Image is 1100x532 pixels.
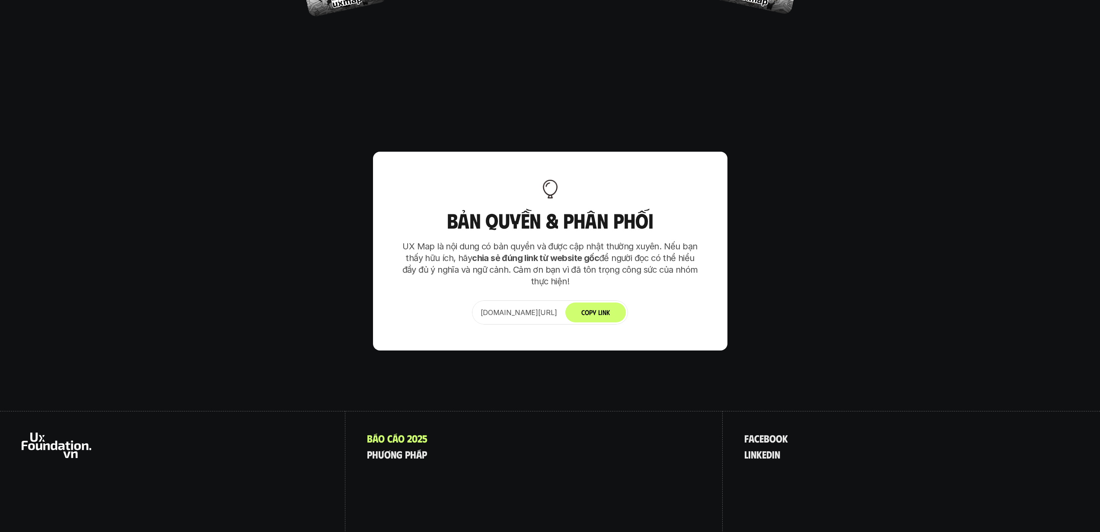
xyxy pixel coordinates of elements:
[412,433,418,444] span: 0
[748,449,751,460] span: i
[472,253,599,263] strong: chia sẻ đúng link từ website gốc
[405,449,410,460] span: p
[749,433,754,444] span: a
[399,209,701,232] h3: Bản quyền & Phân phối
[372,449,378,460] span: h
[744,449,748,460] span: l
[775,449,780,460] span: n
[782,433,788,444] span: k
[418,433,422,444] span: 2
[410,449,416,460] span: h
[744,433,788,444] a: facebook
[378,433,385,444] span: o
[772,449,775,460] span: i
[367,449,427,460] a: phươngpháp
[422,449,427,460] span: p
[762,449,766,460] span: e
[378,449,384,460] span: ư
[392,433,398,444] span: á
[766,449,772,460] span: d
[387,433,392,444] span: c
[744,449,780,460] a: linkedin
[769,433,776,444] span: o
[754,433,759,444] span: c
[751,449,756,460] span: n
[396,449,402,460] span: g
[481,307,557,318] p: [DOMAIN_NAME][URL]
[416,449,422,460] span: á
[776,433,782,444] span: o
[367,449,372,460] span: p
[422,433,427,444] span: 5
[367,433,427,444] a: Báocáo2025
[565,303,626,322] button: Copy Link
[373,433,378,444] span: á
[759,433,764,444] span: e
[391,449,396,460] span: n
[764,433,769,444] span: b
[384,449,391,460] span: ơ
[367,433,373,444] span: B
[399,241,701,287] p: UX Map là nội dung có bản quyền và được cập nhật thường xuyên. Nếu bạn thấy hữu ích, hãy để người...
[407,433,412,444] span: 2
[744,433,749,444] span: f
[398,433,405,444] span: o
[756,449,762,460] span: k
